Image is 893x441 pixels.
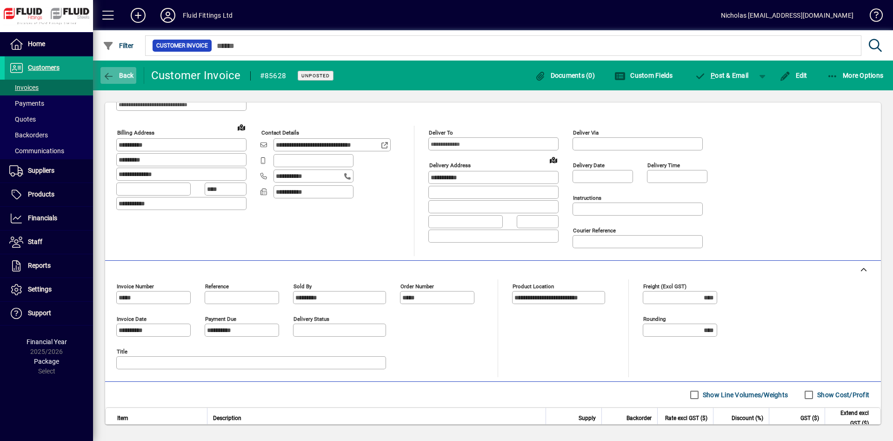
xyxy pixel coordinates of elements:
[513,283,554,290] mat-label: Product location
[117,283,154,290] mat-label: Invoice number
[429,129,453,136] mat-label: Deliver To
[612,67,675,84] button: Custom Fields
[690,67,753,84] button: Post & Email
[151,68,241,83] div: Customer Invoice
[27,338,67,346] span: Financial Year
[9,147,64,155] span: Communications
[626,413,652,423] span: Backorder
[825,67,886,84] button: More Options
[815,390,869,400] label: Show Cost/Profit
[9,100,44,107] span: Payments
[293,283,312,290] mat-label: Sold by
[777,67,810,84] button: Edit
[665,413,707,423] span: Rate excl GST ($)
[9,115,36,123] span: Quotes
[546,152,561,167] a: View on map
[93,67,144,84] app-page-header-button: Back
[711,72,715,79] span: P
[780,72,807,79] span: Edit
[153,7,183,24] button: Profile
[5,278,93,301] a: Settings
[643,283,686,290] mat-label: Freight (excl GST)
[643,316,666,322] mat-label: Rounding
[123,7,153,24] button: Add
[28,64,60,71] span: Customers
[827,72,884,79] span: More Options
[293,316,329,322] mat-label: Delivery status
[9,84,39,91] span: Invoices
[156,41,208,50] span: Customer Invoice
[28,285,52,293] span: Settings
[34,358,59,365] span: Package
[9,131,48,139] span: Backorders
[5,143,93,159] a: Communications
[573,227,616,234] mat-label: Courier Reference
[103,72,134,79] span: Back
[100,37,136,54] button: Filter
[103,42,134,49] span: Filter
[732,413,763,423] span: Discount (%)
[573,129,599,136] mat-label: Deliver via
[260,68,287,83] div: #85628
[5,207,93,230] a: Financials
[117,348,127,355] mat-label: Title
[28,309,51,317] span: Support
[400,283,434,290] mat-label: Order number
[534,72,595,79] span: Documents (0)
[183,8,233,23] div: Fluid Fittings Ltd
[573,162,605,169] mat-label: Delivery date
[28,238,42,245] span: Staff
[695,72,749,79] span: ost & Email
[117,413,128,423] span: Item
[5,302,93,325] a: Support
[800,413,819,423] span: GST ($)
[28,167,54,174] span: Suppliers
[28,190,54,198] span: Products
[614,72,673,79] span: Custom Fields
[721,8,853,23] div: Nicholas [EMAIL_ADDRESS][DOMAIN_NAME]
[28,262,51,269] span: Reports
[5,80,93,95] a: Invoices
[573,195,601,201] mat-label: Instructions
[28,214,57,222] span: Financials
[5,183,93,206] a: Products
[117,316,147,322] mat-label: Invoice date
[5,33,93,56] a: Home
[579,413,596,423] span: Supply
[5,127,93,143] a: Backorders
[205,283,229,290] mat-label: Reference
[701,390,788,400] label: Show Line Volumes/Weights
[5,111,93,127] a: Quotes
[5,231,93,254] a: Staff
[28,40,45,47] span: Home
[213,413,241,423] span: Description
[532,67,597,84] button: Documents (0)
[100,67,136,84] button: Back
[5,159,93,183] a: Suppliers
[863,2,881,32] a: Knowledge Base
[234,120,249,135] a: View on map
[831,408,869,428] span: Extend excl GST ($)
[205,316,236,322] mat-label: Payment due
[5,254,93,278] a: Reports
[5,95,93,111] a: Payments
[647,162,680,169] mat-label: Delivery time
[301,73,330,79] span: Unposted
